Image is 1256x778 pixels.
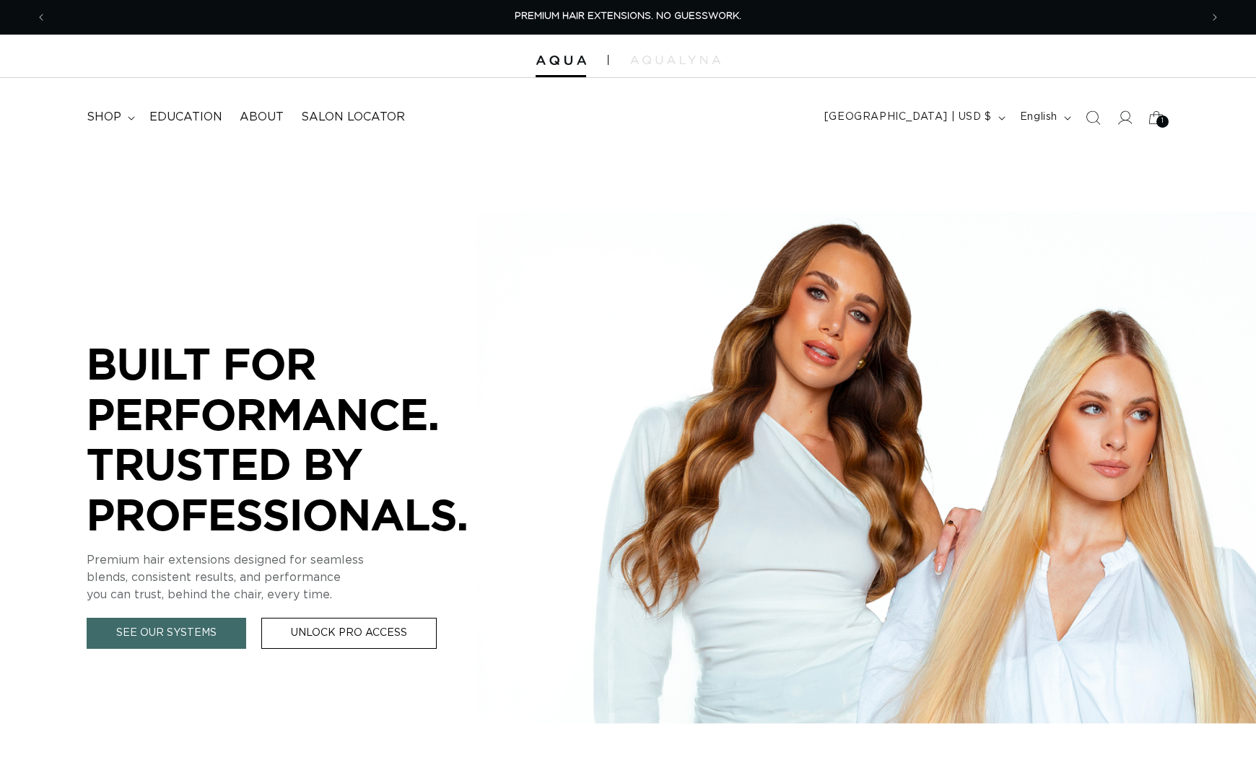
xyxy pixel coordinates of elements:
[87,338,520,539] p: BUILT FOR PERFORMANCE. TRUSTED BY PROFESSIONALS.
[78,101,141,134] summary: shop
[87,618,246,649] a: See Our Systems
[141,101,231,134] a: Education
[816,104,1011,131] button: [GEOGRAPHIC_DATA] | USD $
[261,618,437,649] a: Unlock Pro Access
[630,56,720,64] img: aqualyna.com
[1199,4,1231,31] button: Next announcement
[515,12,741,21] span: PREMIUM HAIR EXTENSIONS. NO GUESSWORK.
[1020,110,1057,125] span: English
[149,110,222,125] span: Education
[536,56,586,66] img: Aqua Hair Extensions
[292,101,414,134] a: Salon Locator
[1011,104,1077,131] button: English
[824,110,992,125] span: [GEOGRAPHIC_DATA] | USD $
[231,101,292,134] a: About
[1077,102,1109,134] summary: Search
[240,110,284,125] span: About
[87,110,121,125] span: shop
[25,4,57,31] button: Previous announcement
[1161,115,1164,128] span: 1
[301,110,405,125] span: Salon Locator
[87,551,520,603] p: Premium hair extensions designed for seamless blends, consistent results, and performance you can...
